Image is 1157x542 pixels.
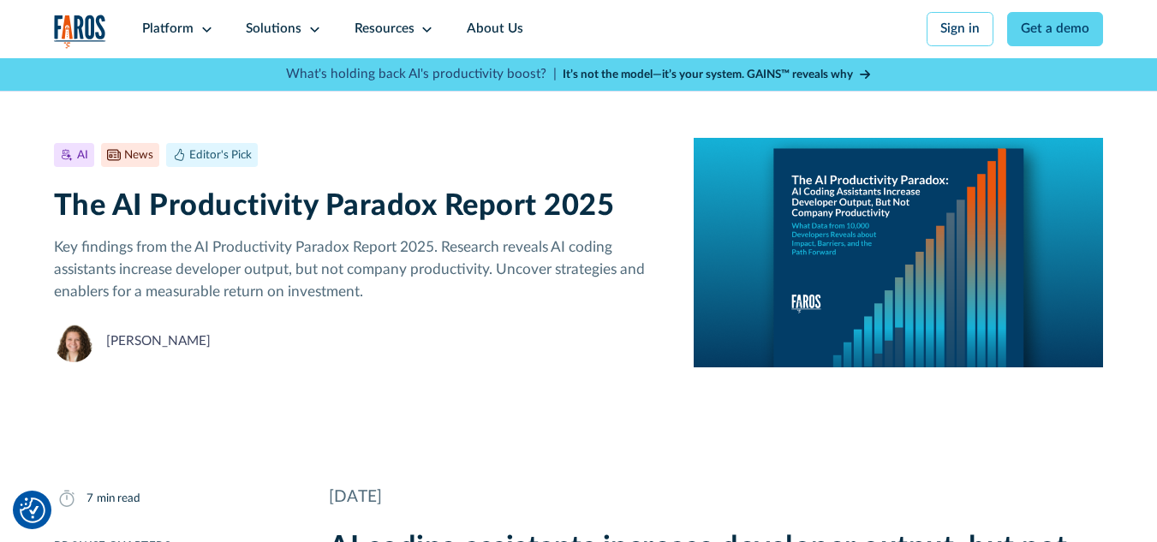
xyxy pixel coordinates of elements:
div: Resources [355,20,414,39]
img: A report cover on a blue background. The cover reads:The AI Productivity Paradox: AI Coding Assis... [694,138,1103,367]
p: What's holding back AI's productivity boost? | [286,65,557,85]
div: News [124,146,153,164]
h1: The AI Productivity Paradox Report 2025 [54,188,668,223]
div: [PERSON_NAME] [106,332,211,352]
strong: It’s not the model—it’s your system. GAINS™ reveals why [563,68,853,80]
div: Solutions [246,20,301,39]
a: It’s not the model—it’s your system. GAINS™ reveals why [563,66,871,83]
button: Cookie Settings [20,497,45,523]
div: [DATE] [329,485,1103,510]
a: Sign in [927,12,994,46]
div: AI [77,146,88,164]
div: Platform [142,20,194,39]
div: Editor's Pick [189,146,252,164]
div: 7 [86,490,93,507]
a: home [54,15,106,49]
img: Neely Dunlap [54,323,93,362]
a: Get a demo [1007,12,1104,46]
img: Logo of the analytics and reporting company Faros. [54,15,106,49]
img: Revisit consent button [20,497,45,523]
div: min read [97,490,140,507]
p: Key findings from the AI Productivity Paradox Report 2025. Research reveals AI coding assistants ... [54,236,668,303]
